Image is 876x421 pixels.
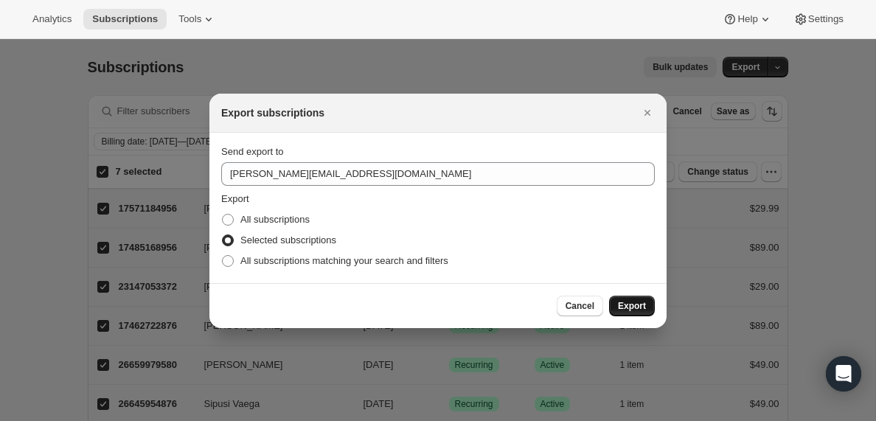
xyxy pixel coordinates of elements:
[221,146,284,157] span: Send export to
[609,296,655,316] button: Export
[808,13,844,25] span: Settings
[170,9,225,29] button: Tools
[240,214,310,225] span: All subscriptions
[92,13,158,25] span: Subscriptions
[785,9,852,29] button: Settings
[221,193,249,204] span: Export
[240,255,448,266] span: All subscriptions matching your search and filters
[737,13,757,25] span: Help
[32,13,72,25] span: Analytics
[24,9,80,29] button: Analytics
[714,9,781,29] button: Help
[221,105,324,120] h2: Export subscriptions
[618,300,646,312] span: Export
[83,9,167,29] button: Subscriptions
[566,300,594,312] span: Cancel
[240,234,336,246] span: Selected subscriptions
[826,356,861,392] div: Open Intercom Messenger
[557,296,603,316] button: Cancel
[178,13,201,25] span: Tools
[637,102,658,123] button: Close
